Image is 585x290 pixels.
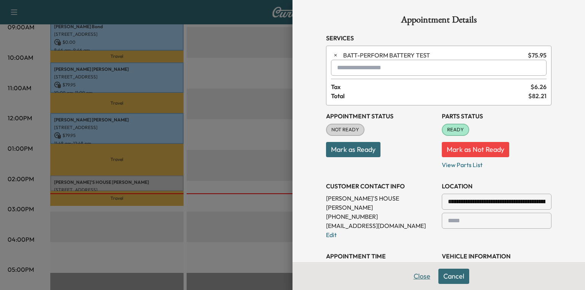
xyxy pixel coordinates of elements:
[326,112,436,121] h3: Appointment Status
[326,142,380,157] button: Mark as Ready
[442,112,551,121] h3: Parts Status
[331,91,528,100] span: Total
[442,182,551,191] h3: LOCATION
[326,182,436,191] h3: CUSTOMER CONTACT INFO
[327,126,364,134] span: NOT READY
[326,252,436,261] h3: APPOINTMENT TIME
[331,82,531,91] span: Tax
[326,221,436,230] p: [EMAIL_ADDRESS][DOMAIN_NAME]
[528,51,547,60] span: $ 75.95
[442,142,509,157] button: Mark as Not Ready
[326,15,551,27] h1: Appointment Details
[438,269,469,284] button: Cancel
[343,51,525,60] span: PERFORM BATTERY TEST
[531,82,547,91] span: $ 6.26
[326,33,551,43] h3: Services
[326,212,436,221] p: [PHONE_NUMBER]
[442,157,551,169] p: View Parts List
[442,252,551,261] h3: VEHICLE INFORMATION
[528,91,547,100] span: $ 82.21
[409,269,435,284] button: Close
[443,126,468,134] span: READY
[326,194,436,212] p: [PERSON_NAME]'S HOUSE [PERSON_NAME]
[326,231,337,239] a: Edit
